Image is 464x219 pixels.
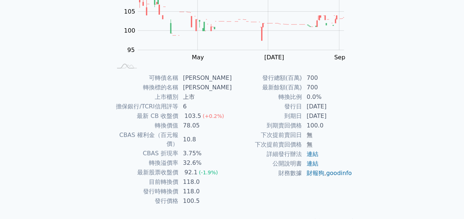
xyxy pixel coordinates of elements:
tspan: 95 [127,47,135,53]
td: 目前轉換價 [112,177,179,187]
td: 32.6% [179,158,232,168]
span: (+0.2%) [202,113,224,119]
td: 發行時轉換價 [112,187,179,196]
td: 轉換標的名稱 [112,83,179,92]
td: 3.75% [179,149,232,158]
td: 6 [179,102,232,111]
tspan: [DATE] [264,54,284,61]
td: 轉換比例 [232,92,302,102]
td: [PERSON_NAME] [179,73,232,83]
a: goodinfo [326,170,352,177]
div: 92.1 [183,168,199,177]
td: 擔保銀行/TCRI信用評等 [112,102,179,111]
td: 700 [302,83,352,92]
td: 發行總額(百萬) [232,73,302,83]
td: 上市 [179,92,232,102]
td: 78.05 [179,121,232,130]
td: 10.8 [179,130,232,149]
a: 連結 [307,160,318,167]
a: 財報狗 [307,170,324,177]
tspan: Sep [334,54,345,61]
td: 0.0% [302,92,352,102]
td: 最新餘額(百萬) [232,83,302,92]
td: 到期賣回價格 [232,121,302,130]
td: 可轉債名稱 [112,73,179,83]
td: 公開說明書 [232,159,302,168]
td: 無 [302,130,352,140]
td: [DATE] [302,111,352,121]
td: 下次提前賣回價格 [232,140,302,149]
td: 無 [302,140,352,149]
td: 轉換價值 [112,121,179,130]
td: 發行日 [232,102,302,111]
td: 100.5 [179,196,232,206]
td: CBAS 權利金（百元報價） [112,130,179,149]
td: [DATE] [302,102,352,111]
td: 100.0 [302,121,352,130]
td: 118.0 [179,177,232,187]
tspan: May [192,54,204,61]
span: (-1.9%) [199,170,218,175]
tspan: 100 [124,27,135,34]
td: 最新股票收盤價 [112,168,179,177]
td: CBAS 折現率 [112,149,179,158]
a: 連結 [307,151,318,157]
td: 詳細發行辦法 [232,149,302,159]
td: 700 [302,73,352,83]
td: 下次提前賣回日 [232,130,302,140]
td: 財務數據 [232,168,302,178]
td: 上市櫃別 [112,92,179,102]
td: 到期日 [232,111,302,121]
td: 轉換溢價率 [112,158,179,168]
div: 103.5 [183,112,203,120]
td: 最新 CB 收盤價 [112,111,179,121]
td: 發行價格 [112,196,179,206]
td: [PERSON_NAME] [179,83,232,92]
tspan: 105 [124,8,135,15]
td: 118.0 [179,187,232,196]
td: , [302,168,352,178]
